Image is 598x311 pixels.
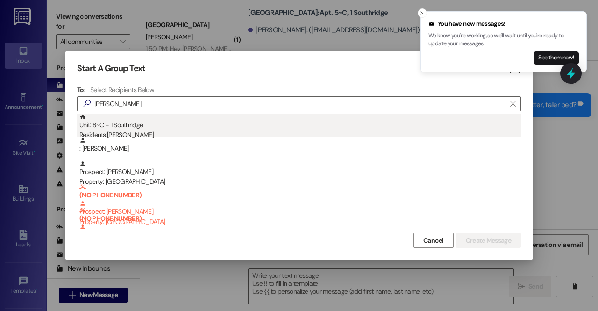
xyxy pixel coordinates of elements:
h3: To: [77,86,85,94]
div: : [PERSON_NAME] [79,137,521,153]
div: Property: [GEOGRAPHIC_DATA] [79,177,521,187]
button: Close toast [418,8,427,18]
button: See them now! [534,51,579,65]
div: Prospect: [PERSON_NAME] [79,184,521,227]
p: We know you're working, so we'll wait until you're ready to update your messages. [428,32,579,48]
i:  [79,99,94,108]
b: (NO PHONE NUMBER) [79,207,521,223]
div: : [PERSON_NAME] [77,137,521,160]
i:  [510,100,515,108]
div: (NO PHONE NUMBER) Prospect: [PERSON_NAME] [77,207,521,231]
button: Clear text [505,97,520,111]
div: Prospect: [PERSON_NAME] [79,160,521,187]
div: Prospect: [PERSON_NAME]Property: [GEOGRAPHIC_DATA] [77,160,521,184]
div: (NO PHONE NUMBER) Prospect: [PERSON_NAME]Property: [GEOGRAPHIC_DATA] [77,184,521,207]
div: Unit: 8~C - 1 SouthridgeResidents:[PERSON_NAME] [77,114,521,137]
button: Create Message [456,233,521,248]
div: Unit: 8~C - 1 Southridge [79,114,521,140]
span: Cancel [423,236,444,246]
h3: Start A Group Text [77,63,145,74]
input: Search for any contact or apartment [94,97,505,110]
b: (NO PHONE NUMBER) [79,184,521,199]
span: Create Message [466,236,511,246]
div: Prospect: [PERSON_NAME] [79,207,521,250]
button: Cancel [413,233,454,248]
div: Residents: [PERSON_NAME] [79,130,521,140]
i:  [508,64,521,73]
h4: Select Recipients Below [90,86,154,94]
div: You have new messages! [428,19,579,29]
